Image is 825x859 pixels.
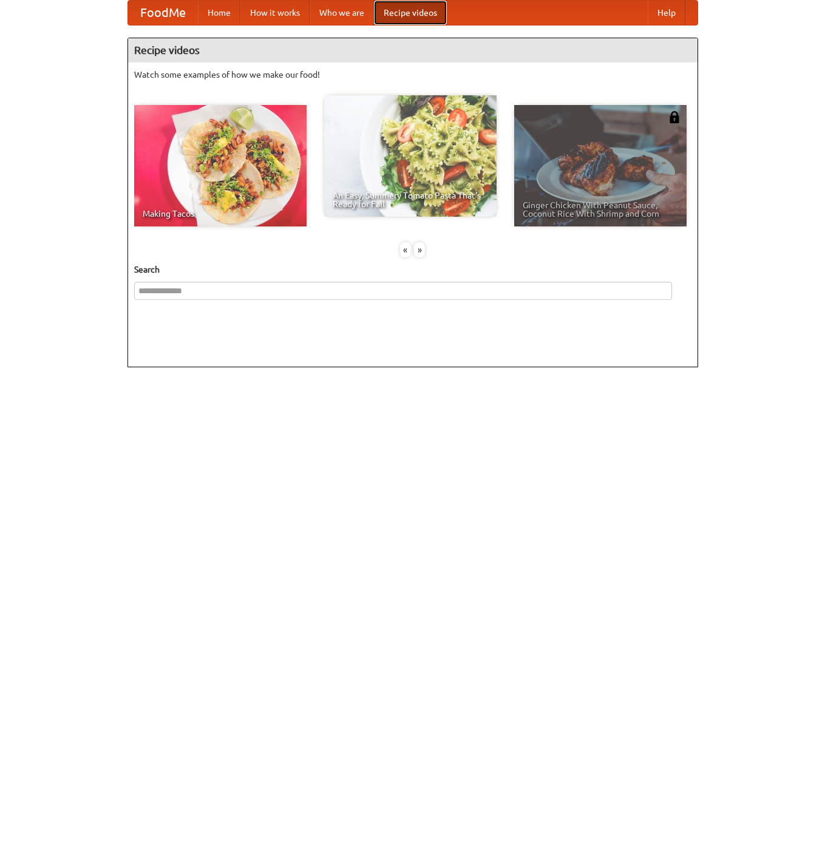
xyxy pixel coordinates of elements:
a: Recipe videos [374,1,447,25]
a: Home [198,1,240,25]
h5: Search [134,263,691,276]
a: Making Tacos [134,105,307,226]
span: Making Tacos [143,209,298,218]
a: Who we are [310,1,374,25]
a: An Easy, Summery Tomato Pasta That's Ready for Fall [324,95,497,217]
a: How it works [240,1,310,25]
span: An Easy, Summery Tomato Pasta That's Ready for Fall [333,191,488,208]
div: » [414,242,425,257]
img: 483408.png [668,111,681,123]
h4: Recipe videos [128,38,698,63]
div: « [400,242,411,257]
a: FoodMe [128,1,198,25]
a: Help [648,1,685,25]
p: Watch some examples of how we make our food! [134,69,691,81]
